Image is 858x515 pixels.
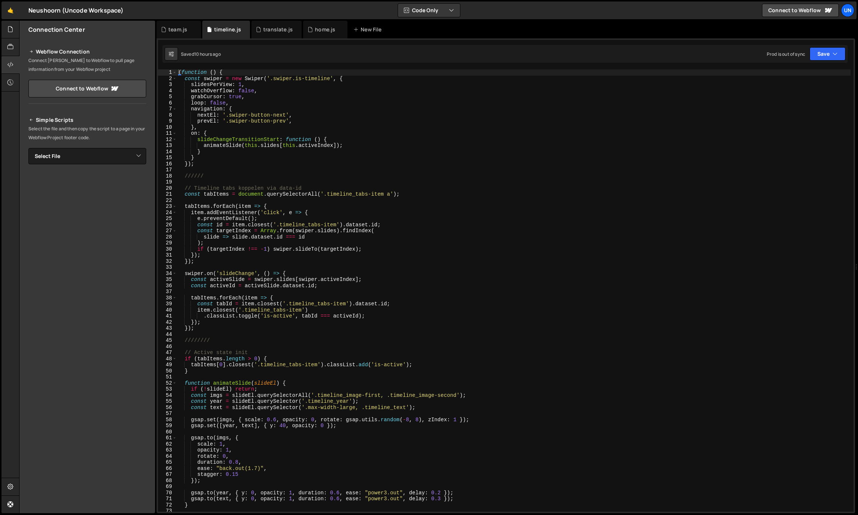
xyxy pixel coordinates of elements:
div: 48 [158,356,177,362]
div: 10 [158,124,177,131]
div: 20 [158,185,177,192]
div: 62 [158,441,177,447]
div: 68 [158,478,177,484]
div: 23 [158,203,177,210]
div: 45 [158,337,177,344]
iframe: YouTube video player [28,248,147,314]
div: 2 [158,76,177,82]
button: Save [810,47,845,61]
div: 67 [158,471,177,478]
div: 43 [158,325,177,332]
div: 7 [158,106,177,112]
div: Neushoorn (Uncode Workspace) [28,6,123,15]
div: 65 [158,459,177,466]
div: 28 [158,234,177,240]
div: 25 [158,216,177,222]
div: 46 [158,344,177,350]
div: 35 [158,277,177,283]
div: 57 [158,411,177,417]
div: 21 [158,191,177,198]
div: timeline.js [214,26,241,33]
div: 18 [158,173,177,179]
div: 4 [158,88,177,94]
div: 51 [158,374,177,380]
div: 49 [158,362,177,368]
a: Un [841,4,854,17]
div: Saved [181,51,221,57]
div: 61 [158,435,177,441]
div: 8 [158,112,177,119]
div: 10 hours ago [194,51,221,57]
button: Code Only [398,4,460,17]
h2: Simple Scripts [28,116,146,124]
div: 56 [158,405,177,411]
div: 9 [158,118,177,124]
div: 14 [158,149,177,155]
div: 55 [158,398,177,405]
div: 42 [158,319,177,326]
div: 36 [158,283,177,289]
div: 6 [158,100,177,106]
div: 29 [158,240,177,246]
div: 66 [158,466,177,472]
div: 69 [158,484,177,490]
div: 53 [158,386,177,392]
div: 15 [158,155,177,161]
div: home.js [315,26,335,33]
div: 63 [158,447,177,453]
div: 3 [158,82,177,88]
h2: Connection Center [28,25,85,34]
div: 44 [158,332,177,338]
div: 16 [158,161,177,167]
iframe: YouTube video player [28,176,147,243]
div: 34 [158,271,177,277]
div: 37 [158,289,177,295]
div: 54 [158,392,177,399]
div: New File [353,26,384,33]
div: 11 [158,130,177,137]
div: 17 [158,167,177,173]
a: Connect to Webflow [762,4,839,17]
div: 12 [158,137,177,143]
div: 5 [158,94,177,100]
a: Connect to Webflow [28,80,146,97]
div: 60 [158,429,177,435]
div: 19 [158,179,177,185]
div: 47 [158,350,177,356]
div: 40 [158,307,177,313]
div: 33 [158,264,177,271]
p: Connect [PERSON_NAME] to Webflow to pull page information from your Webflow project [28,56,146,74]
div: 24 [158,210,177,216]
div: 27 [158,228,177,234]
h2: Webflow Connection [28,47,146,56]
div: 22 [158,198,177,204]
div: 58 [158,417,177,423]
div: 41 [158,313,177,319]
div: 72 [158,502,177,508]
div: Prod is out of sync [767,51,805,57]
div: 70 [158,490,177,496]
div: team.js [168,26,187,33]
div: 73 [158,508,177,514]
div: 64 [158,453,177,460]
div: translate.js [263,26,293,33]
div: 71 [158,496,177,502]
div: 59 [158,423,177,429]
div: 31 [158,252,177,258]
p: Select the file and then copy the script to a page in your Webflow Project footer code. [28,124,146,142]
div: 1 [158,69,177,76]
div: 26 [158,222,177,228]
div: 39 [158,301,177,307]
div: 13 [158,143,177,149]
div: 52 [158,380,177,387]
div: 50 [158,368,177,374]
a: 🤙 [1,1,20,19]
div: 32 [158,258,177,265]
div: 38 [158,295,177,301]
div: 30 [158,246,177,253]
